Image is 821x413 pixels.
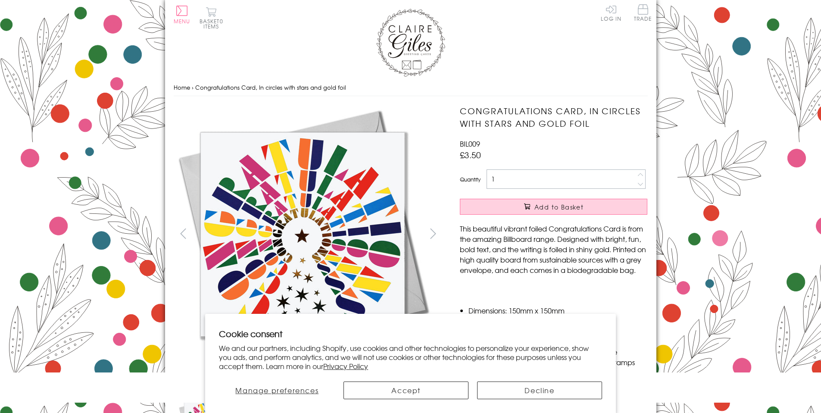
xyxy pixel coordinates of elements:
a: Log In [601,4,621,21]
p: This beautiful vibrant foiled Congratulations Card is from the amazing Billboard range. Designed ... [460,223,647,275]
a: Trade [634,4,652,23]
button: Basket0 items [200,7,223,29]
span: Manage preferences [235,385,318,395]
button: Decline [477,382,602,399]
button: Manage preferences [219,382,335,399]
span: Trade [634,4,652,21]
nav: breadcrumbs [174,79,648,97]
span: › [192,83,194,91]
h2: Cookie consent [219,328,602,340]
label: Quantity [460,175,481,183]
img: Congratulations Card, In circles with stars and gold foil [174,105,432,363]
button: prev [174,224,193,243]
p: We and our partners, including Shopify, use cookies and other technologies to personalize your ex... [219,344,602,370]
li: Dimensions: 150mm x 150mm [468,305,647,316]
a: Home [174,83,190,91]
span: 0 items [203,17,223,30]
span: BIL009 [460,138,480,149]
a: Privacy Policy [323,361,368,371]
button: Accept [343,382,468,399]
span: Menu [174,17,190,25]
button: Add to Basket [460,199,647,215]
span: Congratulations Card, In circles with stars and gold foil [195,83,346,91]
h1: Congratulations Card, In circles with stars and gold foil [460,105,647,130]
img: Claire Giles Greetings Cards [376,9,445,77]
button: Menu [174,6,190,24]
button: next [423,224,443,243]
span: £3.50 [460,149,481,161]
span: Add to Basket [534,203,584,211]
